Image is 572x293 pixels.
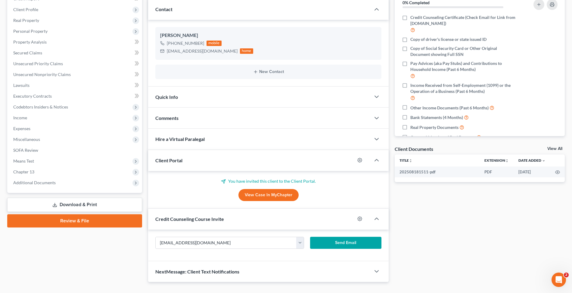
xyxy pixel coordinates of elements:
[409,159,412,163] i: unfold_more
[410,36,487,42] span: Copy of driver's license or state issued ID
[13,158,34,163] span: Means Test
[480,166,514,177] td: PDF
[13,61,63,66] span: Unsecured Priority Claims
[13,50,42,55] span: Secured Claims
[207,41,222,46] div: mobile
[410,124,459,130] span: Real Property Documents
[518,158,546,163] a: Date Added expand_more
[13,148,38,153] span: SOFA Review
[310,237,381,249] button: Send Email
[542,159,546,163] i: expand_more
[7,198,142,212] a: Download & Print
[410,45,517,57] span: Copy of Social Security Card or Other Original Document showing Full SSN
[167,48,238,54] div: [EMAIL_ADDRESS][DOMAIN_NAME]
[167,40,204,46] div: [PHONE_NUMBER]
[395,146,433,152] div: Client Documents
[484,158,509,163] a: Extensionunfold_more
[13,83,30,88] span: Lawsuits
[156,237,297,249] input: Enter email
[13,7,38,12] span: Client Profile
[155,216,224,222] span: Credit Counseling Course Invite
[410,114,463,121] span: Bank Statements (4 Months)
[155,6,173,12] span: Contact
[13,115,27,120] span: Income
[155,136,205,142] span: Hire a Virtual Paralegal
[410,134,476,140] span: Current Valuation of Real Property
[8,47,142,58] a: Secured Claims
[155,178,381,184] p: You have invited this client to the Client Portal.
[514,166,550,177] td: [DATE]
[155,157,182,163] span: Client Portal
[8,145,142,156] a: SOFA Review
[547,147,562,151] a: View All
[13,137,40,142] span: Miscellaneous
[505,159,509,163] i: unfold_more
[155,115,179,121] span: Comments
[7,214,142,227] a: Review & File
[564,273,569,277] span: 2
[155,269,239,274] span: NextMessage: Client Text Notifications
[160,69,377,74] button: New Contact
[13,180,56,185] span: Additional Documents
[8,58,142,69] a: Unsecured Priority Claims
[160,32,377,39] div: [PERSON_NAME]
[13,18,39,23] span: Real Property
[410,82,517,94] span: Income Received from Self-Employment (1099) or the Operation of a Business (Past 6 Months)
[395,166,480,177] td: 202508181511-pdf
[238,189,299,201] a: View Case in MyChapter
[399,158,412,163] a: Titleunfold_more
[552,273,566,287] iframe: Intercom live chat
[8,37,142,47] a: Property Analysis
[410,14,517,26] span: Credit Counseling Certificate (Check Email for Link from [DOMAIN_NAME])
[8,91,142,102] a: Executory Contracts
[410,60,517,72] span: Pay Advices (aka Pay Stubs) and Contributions to Household Income (Past 6 Months)
[240,48,253,54] div: home
[13,72,71,77] span: Unsecured Nonpriority Claims
[155,94,178,100] span: Quick Info
[8,69,142,80] a: Unsecured Nonpriority Claims
[13,169,34,174] span: Chapter 13
[410,105,489,111] span: Other Income Documents (Past 6 Months)
[13,126,30,131] span: Expenses
[13,104,68,109] span: Codebtors Insiders & Notices
[13,93,52,99] span: Executory Contracts
[13,29,48,34] span: Personal Property
[13,39,47,44] span: Property Analysis
[8,80,142,91] a: Lawsuits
